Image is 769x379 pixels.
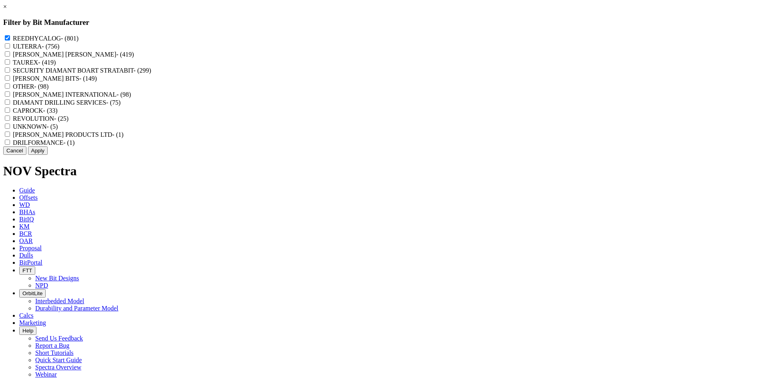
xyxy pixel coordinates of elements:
[19,319,46,326] span: Marketing
[13,99,121,106] label: DIAMANT DRILLING SERVICES
[35,282,48,289] a: NPD
[3,3,7,10] a: ×
[13,115,68,122] label: REVOLUTION
[35,349,74,356] a: Short Tutorials
[19,223,30,230] span: KM
[35,357,82,363] a: Quick Start Guide
[35,371,57,378] a: Webinar
[13,91,131,98] label: [PERSON_NAME] INTERNATIONAL
[28,146,48,155] button: Apply
[13,107,58,114] label: CAPROCK
[133,67,151,74] span: - (299)
[19,201,30,208] span: WD
[19,237,33,244] span: OAR
[35,275,79,282] a: New Bit Designs
[116,51,134,58] span: - (419)
[13,75,97,82] label: [PERSON_NAME] BITS
[19,216,34,223] span: BitIQ
[13,83,48,90] label: OTHER
[3,164,766,178] h1: NOV Spectra
[19,259,42,266] span: BitPortal
[79,75,97,82] span: - (149)
[13,67,151,74] label: SECURITY DIAMANT BOART STRATABIT
[13,139,74,146] label: DRILFORMANCE
[22,328,33,334] span: Help
[19,230,32,237] span: BCR
[13,131,123,138] label: [PERSON_NAME] PRODUCTS LTD
[35,342,69,349] a: Report a Bug
[42,43,59,50] span: - (756)
[19,187,35,194] span: Guide
[106,99,121,106] span: - (75)
[19,312,34,319] span: Calcs
[38,59,56,66] span: - (419)
[46,123,58,130] span: - (5)
[61,35,79,42] span: - (801)
[19,194,38,201] span: Offsets
[63,139,74,146] span: - (1)
[43,107,58,114] span: - (33)
[13,51,134,58] label: [PERSON_NAME] [PERSON_NAME]
[13,43,59,50] label: ULTERRA
[35,364,81,371] a: Spectra Overview
[22,268,32,274] span: FTT
[117,91,131,98] span: - (98)
[22,290,42,296] span: OrbitLite
[35,335,83,342] a: Send Us Feedback
[19,209,35,215] span: BHAs
[35,305,119,312] a: Durability and Parameter Model
[34,83,48,90] span: - (98)
[13,123,58,130] label: UNKNOWN
[35,298,84,304] a: Interbedded Model
[54,115,68,122] span: - (25)
[3,146,26,155] button: Cancel
[19,252,33,259] span: Dulls
[112,131,123,138] span: - (1)
[19,245,42,251] span: Proposal
[13,35,79,42] label: REEDHYCALOG
[13,59,56,66] label: TAUREX
[3,18,766,27] h3: Filter by Bit Manufacturer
